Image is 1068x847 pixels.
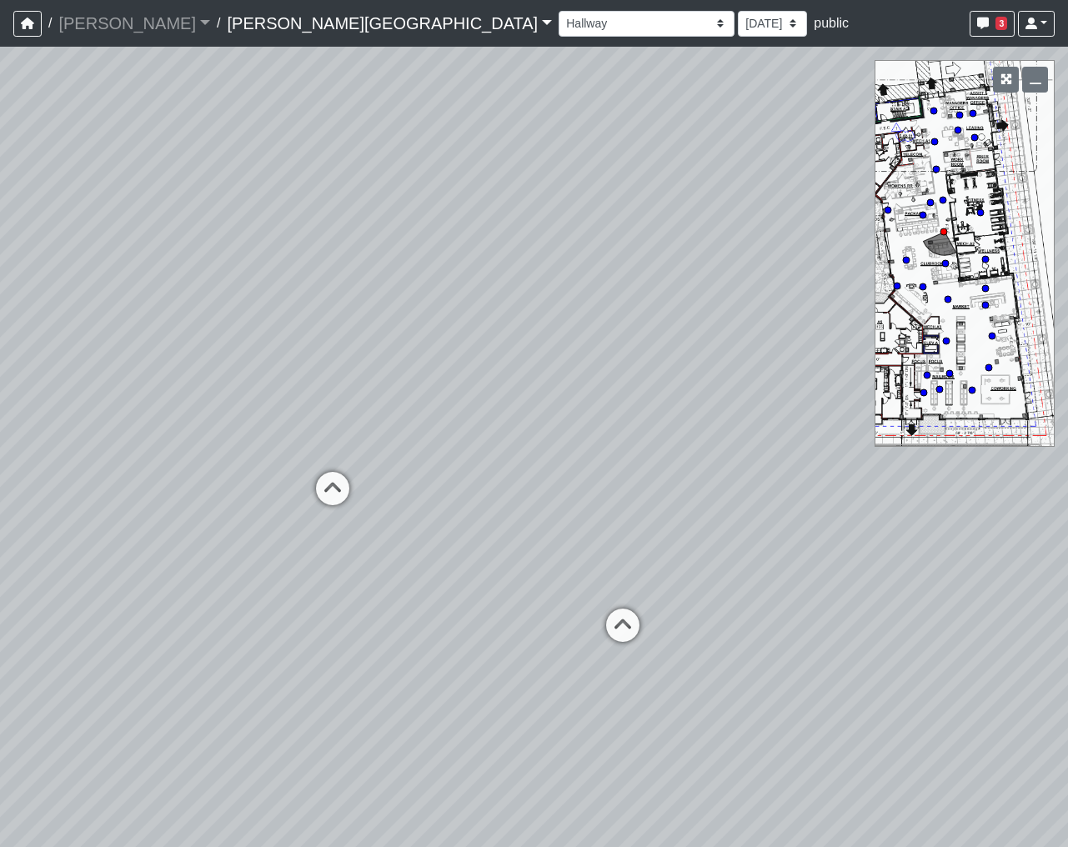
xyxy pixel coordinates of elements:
iframe: Ybug feedback widget [13,814,111,847]
span: / [42,7,58,40]
a: [PERSON_NAME][GEOGRAPHIC_DATA] [227,7,552,40]
button: 3 [970,11,1015,37]
span: / [210,7,227,40]
a: [PERSON_NAME] [58,7,210,40]
span: public [814,16,849,30]
span: 3 [995,17,1007,30]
